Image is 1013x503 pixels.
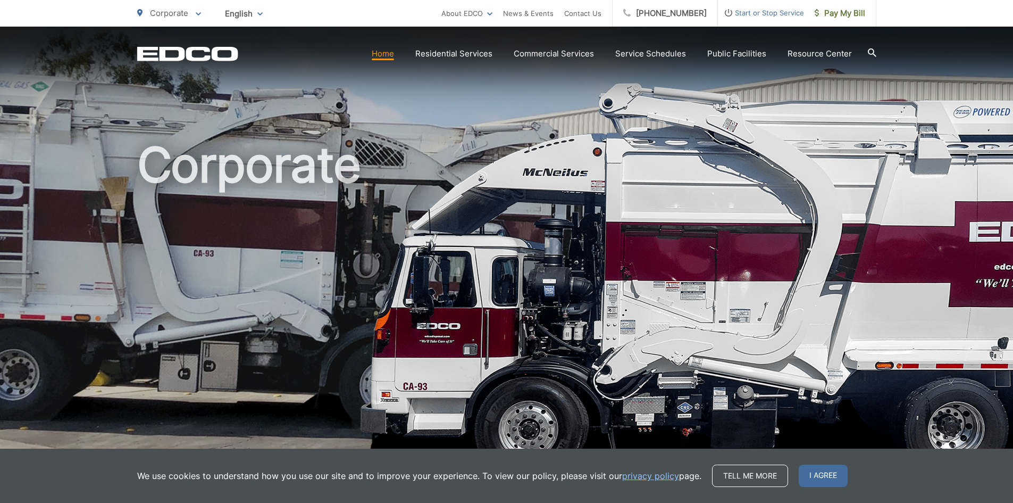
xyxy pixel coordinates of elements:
a: Tell me more [712,465,788,487]
a: Contact Us [564,7,601,20]
a: Residential Services [415,47,492,60]
span: English [217,4,271,23]
span: Pay My Bill [815,7,865,20]
a: EDCD logo. Return to the homepage. [137,46,238,61]
a: Commercial Services [514,47,594,60]
a: Resource Center [788,47,852,60]
a: Home [372,47,394,60]
p: We use cookies to understand how you use our site and to improve your experience. To view our pol... [137,469,701,482]
span: I agree [799,465,848,487]
a: About EDCO [441,7,492,20]
a: News & Events [503,7,554,20]
a: Public Facilities [707,47,766,60]
span: Corporate [150,8,188,18]
a: privacy policy [622,469,679,482]
a: Service Schedules [615,47,686,60]
h1: Corporate [137,138,876,475]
